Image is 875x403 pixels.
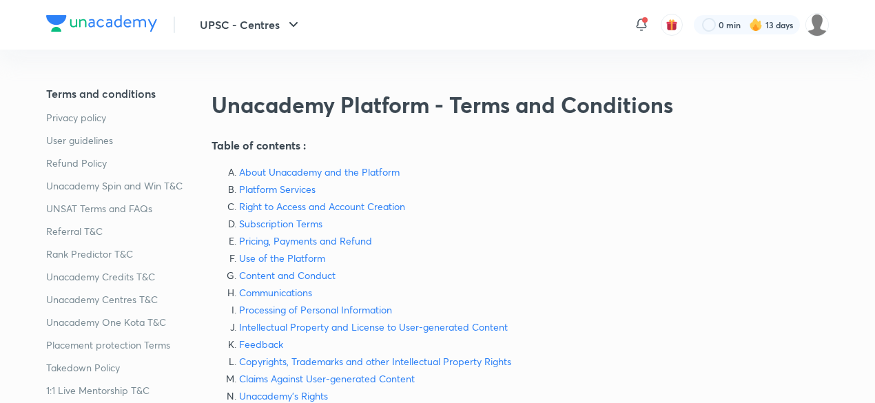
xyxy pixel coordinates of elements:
a: Privacy policy [46,110,200,125]
button: UPSC - Centres [192,11,310,39]
a: Platform Services [239,182,829,196]
img: avatar [666,19,678,31]
a: Copyrights, Trademarks and other Intellectual Property Rights [239,354,829,369]
a: Unacademy’s Rights [239,389,829,403]
a: Rank Predictor T&C [46,247,200,261]
a: UNSAT Terms and FAQs [46,201,200,216]
a: Use of the Platform [239,251,829,265]
a: Subscription Terms [239,216,829,231]
a: Placement protection Terms [46,338,200,352]
a: Right to Access and Account Creation [239,199,829,214]
a: Feedback [239,337,829,351]
h2: Unacademy Platform - Terms and Conditions [212,88,829,121]
h5: Table of contents : [212,139,829,152]
a: User guidelines [46,133,200,147]
img: SAKSHI AGRAWAL [805,13,829,37]
a: 1:1 Live Mentorship T&C [46,383,200,397]
a: Unacademy Spin and Win T&C [46,178,200,193]
a: Content and Conduct [239,268,829,282]
a: Takedown Policy [46,360,200,375]
a: Unacademy One Kota T&C [46,315,200,329]
a: Company Logo [46,15,157,35]
a: Pricing, Payments and Refund [239,234,829,248]
img: streak [749,18,763,32]
a: Referral T&C [46,224,200,238]
a: Unacademy Centres T&C [46,292,200,307]
a: Intellectual Property and License to User-generated Content [239,320,829,334]
a: Terms and conditions [46,85,200,102]
a: Refund Policy [46,156,200,170]
img: Company Logo [46,15,157,32]
a: Communications [239,285,829,300]
a: Unacademy Credits T&C [46,269,200,284]
a: About Unacademy and the Platform [239,165,829,179]
a: Processing of Personal Information [239,302,829,317]
button: avatar [661,14,683,36]
a: Claims Against User-generated Content [239,371,829,386]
